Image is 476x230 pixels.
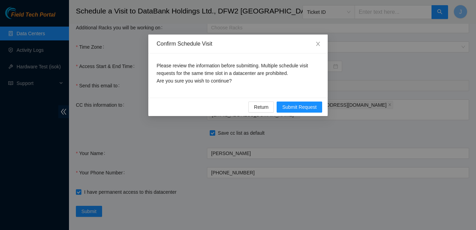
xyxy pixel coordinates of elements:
span: close [315,41,321,47]
p: Please review the information before submitting. Multiple schedule visit requests for the same ti... [157,62,319,85]
button: Close [308,35,328,54]
span: Return [254,103,268,111]
button: Submit Request [277,102,322,113]
span: Submit Request [282,103,317,111]
button: Return [248,102,274,113]
div: Confirm Schedule Visit [157,40,319,48]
